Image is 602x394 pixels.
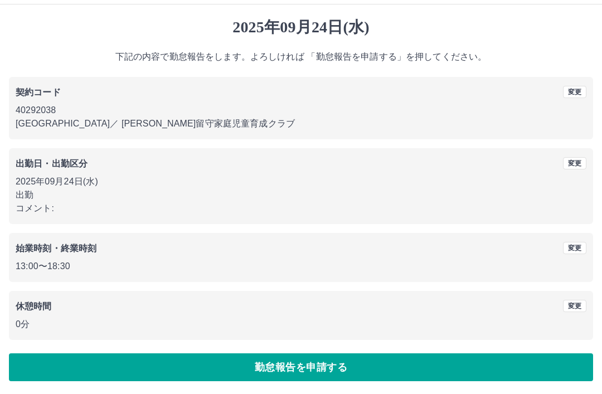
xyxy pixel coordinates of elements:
[563,157,586,169] button: 変更
[16,117,586,130] p: [GEOGRAPHIC_DATA] ／ [PERSON_NAME]留守家庭児童育成クラブ
[9,353,593,381] button: 勤怠報告を申請する
[16,188,586,202] p: 出勤
[16,159,88,168] b: 出勤日・出勤区分
[16,260,586,273] p: 13:00 〜 18:30
[16,244,96,253] b: 始業時刻・終業時刻
[563,242,586,254] button: 変更
[9,18,593,37] h1: 2025年09月24日(水)
[16,301,52,311] b: 休憩時間
[563,300,586,312] button: 変更
[16,104,586,117] p: 40292038
[16,87,61,97] b: 契約コード
[563,86,586,98] button: 変更
[16,318,586,331] p: 0分
[9,50,593,64] p: 下記の内容で勤怠報告をします。よろしければ 「勤怠報告を申請する」を押してください。
[16,175,586,188] p: 2025年09月24日(水)
[16,202,586,215] p: コメント:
